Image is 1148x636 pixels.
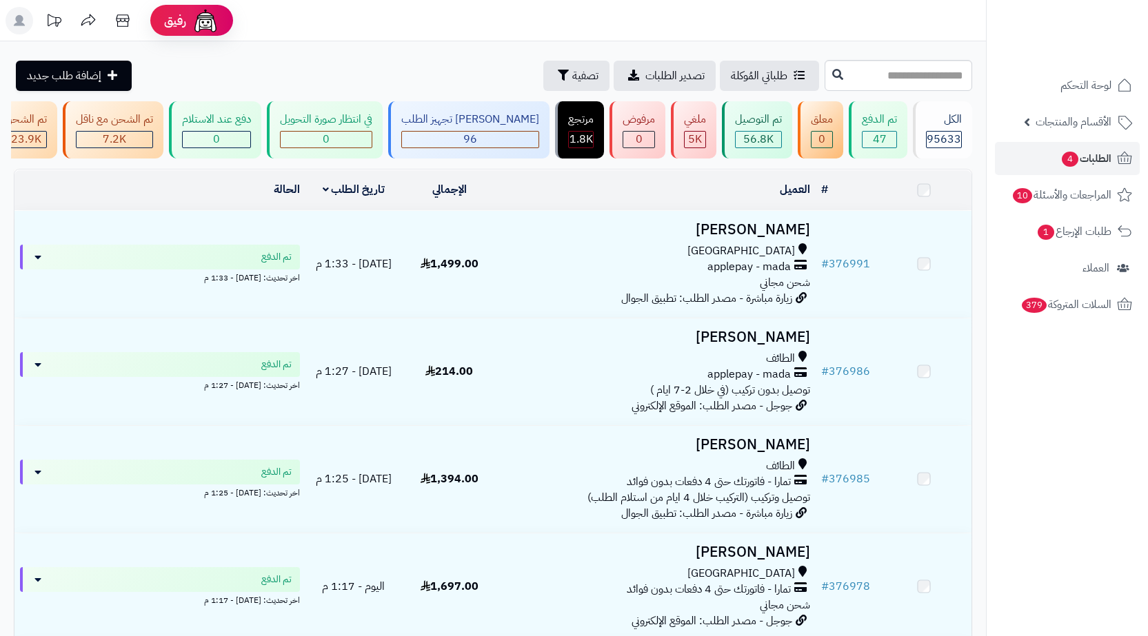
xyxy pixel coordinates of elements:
[11,131,41,147] span: 23.9K
[621,505,792,522] span: زيارة مباشرة - مصدر الطلب: تطبيق الجوال
[760,274,810,291] span: شحن مجاني
[261,465,292,479] span: تم الدفع
[103,131,126,147] span: 7.2K
[873,131,887,147] span: 47
[995,215,1140,248] a: طلبات الإرجاع1
[432,181,467,198] a: الإجمالي
[795,101,846,158] a: معلق 0
[645,68,705,84] span: تصدير الطلبات
[543,61,610,91] button: تصفية
[821,471,870,487] a: #376985
[863,132,896,147] div: 47
[316,363,392,380] span: [DATE] - 1:27 م
[811,112,833,127] div: معلق
[421,578,479,595] span: 1,697.00
[261,358,292,371] span: تم الدفع
[20,484,300,499] div: اخر تحديث: [DATE] - 1:25 م
[862,112,897,127] div: تم الدفع
[568,112,594,127] div: مرتجع
[687,566,795,582] span: [GEOGRAPHIC_DATA]
[281,132,372,147] div: 0
[821,363,870,380] a: #376986
[1054,10,1135,39] img: logo-2.png
[76,112,153,127] div: تم الشحن مع ناقل
[20,377,300,391] div: اخر تحديث: [DATE] - 1:27 م
[570,131,593,147] span: 1.8K
[927,131,961,147] span: 95633
[910,101,975,158] a: الكل95633
[760,597,810,613] span: شحن مجاني
[264,101,385,158] a: في انتظار صورة التحويل 0
[821,363,829,380] span: #
[632,613,792,629] span: جوجل - مصدر الطلب: الموقع الإلكتروني
[1060,76,1111,95] span: لوحة التحكم
[650,382,810,398] span: توصيل بدون تركيب (في خلال 2-7 ايام )
[503,544,810,560] h3: [PERSON_NAME]
[552,101,607,158] a: مرتجع 1.8K
[20,269,300,284] div: اخر تحديث: [DATE] - 1:33 م
[37,7,71,38] a: تحديثات المنصة
[60,101,166,158] a: تم الشحن مع ناقل 7.2K
[812,132,832,147] div: 0
[636,131,643,147] span: 0
[995,142,1140,175] a: الطلبات4
[322,578,385,595] span: اليوم - 1:17 م
[463,131,477,147] span: 96
[213,131,220,147] span: 0
[731,68,787,84] span: طلباتي المُوكلة
[821,578,870,595] a: #376978
[280,112,372,127] div: في انتظار صورة التحويل
[1020,297,1048,314] span: 379
[27,68,101,84] span: إضافة طلب جديد
[1037,224,1055,240] span: 1
[20,592,300,606] div: اخر تحديث: [DATE] - 1:17 م
[503,222,810,238] h3: [PERSON_NAME]
[623,112,655,127] div: مرفوض
[719,101,795,158] a: تم التوصيل 56.8K
[995,69,1140,102] a: لوحة التحكم
[401,112,539,127] div: [PERSON_NAME] تجهيز الطلب
[736,132,781,147] div: 56793
[688,131,702,147] span: 5K
[614,61,716,91] a: تصدير الطلبات
[323,131,330,147] span: 0
[821,471,829,487] span: #
[707,259,791,275] span: applepay - mada
[1036,222,1111,241] span: طلبات الإرجاع
[821,578,829,595] span: #
[316,256,392,272] span: [DATE] - 1:33 م
[421,471,479,487] span: 1,394.00
[569,132,593,147] div: 1817
[402,132,538,147] div: 96
[385,101,552,158] a: [PERSON_NAME] تجهيز الطلب 96
[503,329,810,345] h3: [PERSON_NAME]
[1012,187,1034,204] span: 10
[1082,258,1109,278] span: العملاء
[685,132,705,147] div: 4985
[995,178,1140,212] a: المراجعات والأسئلة10
[995,252,1140,285] a: العملاء
[821,256,829,272] span: #
[707,367,791,382] span: applepay - mada
[274,181,300,198] a: الحالة
[183,132,250,147] div: 0
[261,250,292,264] span: تم الدفع
[735,112,782,127] div: تم التوصيل
[821,181,828,198] a: #
[780,181,810,198] a: العميل
[192,7,219,34] img: ai-face.png
[182,112,251,127] div: دفع عند الاستلام
[1020,295,1111,314] span: السلات المتروكة
[846,101,910,158] a: تم الدفع 47
[607,101,668,158] a: مرفوض 0
[316,471,392,487] span: [DATE] - 1:25 م
[1061,151,1079,167] span: 4
[166,101,264,158] a: دفع عند الاستلام 0
[627,582,791,597] span: تمارا - فاتورتك حتى 4 دفعات بدون فوائد
[684,112,706,127] div: ملغي
[627,474,791,490] span: تمارا - فاتورتك حتى 4 دفعات بدون فوائد
[1036,112,1111,132] span: الأقسام والمنتجات
[421,256,479,272] span: 1,499.00
[623,132,654,147] div: 0
[821,256,870,272] a: #376991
